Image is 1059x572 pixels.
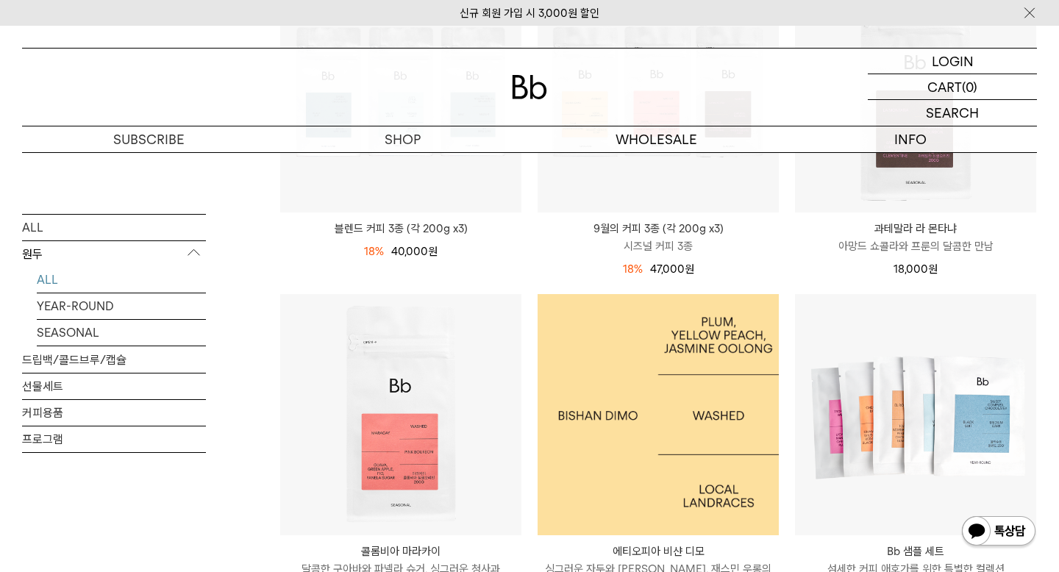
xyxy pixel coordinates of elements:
[538,543,779,560] p: 에티오피아 비샨 디모
[927,74,962,99] p: CART
[428,245,438,258] span: 원
[364,243,384,260] div: 18%
[22,399,206,425] a: 커피용품
[538,294,779,535] a: 에티오피아 비샨 디모
[460,7,599,20] a: 신규 회원 가입 시 3,000원 할인
[22,426,206,451] a: 프로그램
[783,126,1037,152] p: INFO
[538,220,779,255] a: 9월의 커피 3종 (각 200g x3) 시즈널 커피 3종
[960,515,1037,550] img: 카카오톡 채널 1:1 채팅 버튼
[795,220,1036,237] p: 과테말라 라 몬타냐
[280,543,521,560] p: 콜롬비아 마라카이
[280,220,521,237] a: 블렌드 커피 3종 (각 200g x3)
[928,262,938,276] span: 원
[22,126,276,152] a: SUBSCRIBE
[685,262,694,276] span: 원
[795,294,1036,535] img: Bb 샘플 세트
[795,220,1036,255] a: 과테말라 라 몬타냐 아망드 쇼콜라와 프룬의 달콤한 만남
[37,319,206,345] a: SEASONAL
[932,49,974,74] p: LOGIN
[280,294,521,535] img: 콜롬비아 마라카이
[37,293,206,318] a: YEAR-ROUND
[512,75,547,99] img: 로고
[22,214,206,240] a: ALL
[868,49,1037,74] a: LOGIN
[926,100,979,126] p: SEARCH
[22,373,206,398] a: 선물세트
[538,220,779,237] p: 9월의 커피 3종 (각 200g x3)
[868,74,1037,100] a: CART (0)
[538,294,779,535] img: 1000000480_add2_093.jpg
[391,245,438,258] span: 40,000
[22,346,206,372] a: 드립백/콜드브루/캡슐
[538,237,779,255] p: 시즈널 커피 3종
[276,126,529,152] a: SHOP
[650,262,694,276] span: 47,000
[529,126,783,152] p: WHOLESALE
[894,262,938,276] span: 18,000
[795,543,1036,560] p: Bb 샘플 세트
[22,240,206,267] p: 원두
[37,266,206,292] a: ALL
[795,237,1036,255] p: 아망드 쇼콜라와 프룬의 달콤한 만남
[962,74,977,99] p: (0)
[623,260,643,278] div: 18%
